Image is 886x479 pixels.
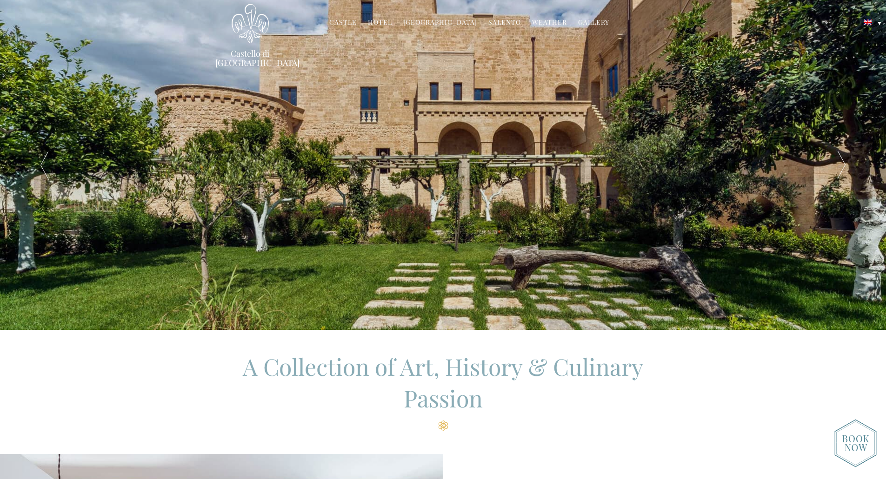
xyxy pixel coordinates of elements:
[403,18,477,28] a: [GEOGRAPHIC_DATA]
[368,18,392,28] a: Hotel
[215,49,285,67] a: Castello di [GEOGRAPHIC_DATA]
[578,18,609,28] a: Gallery
[329,18,357,28] a: Castle
[243,351,643,413] span: A Collection of Art, History & Culinary Passion
[834,419,877,467] img: new-booknow.png
[232,4,269,43] img: Castello di Ugento
[532,18,567,28] a: Weather
[864,20,872,25] img: English
[488,18,521,28] a: Salento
